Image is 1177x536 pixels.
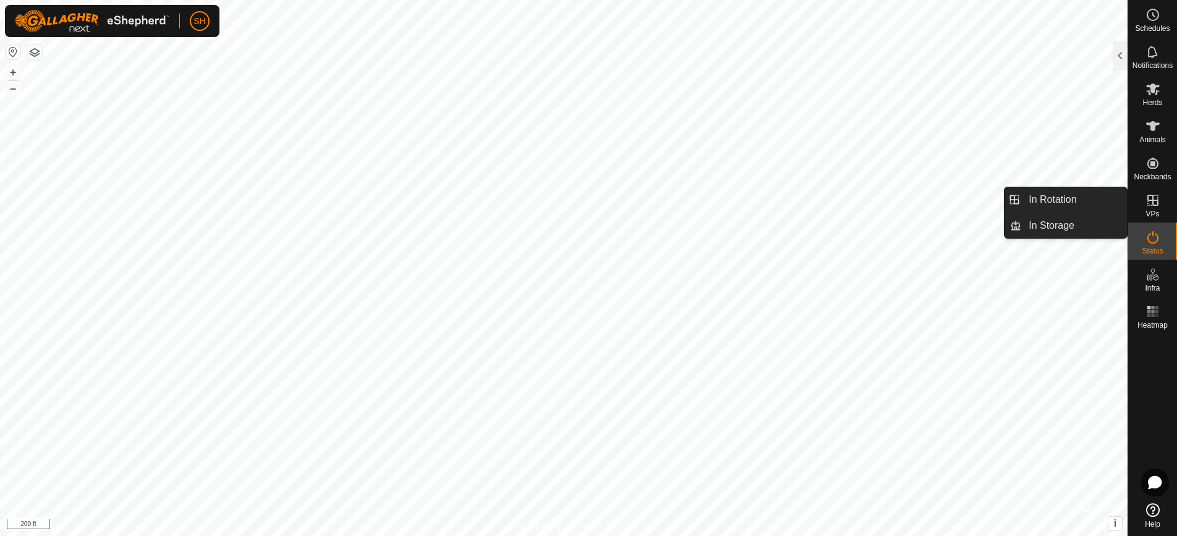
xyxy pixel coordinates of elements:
[1134,173,1171,181] span: Neckbands
[1142,247,1163,255] span: Status
[1005,213,1127,238] li: In Storage
[15,10,169,32] img: Gallagher Logo
[1021,213,1127,238] a: In Storage
[1021,187,1127,212] a: In Rotation
[6,65,20,80] button: +
[1132,62,1173,69] span: Notifications
[1145,284,1160,292] span: Infra
[1108,517,1122,530] button: i
[1142,99,1162,106] span: Herds
[576,520,613,531] a: Contact Us
[515,520,561,531] a: Privacy Policy
[1137,321,1168,329] span: Heatmap
[1029,218,1074,233] span: In Storage
[1114,518,1116,529] span: i
[193,15,205,28] span: SH
[6,81,20,96] button: –
[1145,521,1160,528] span: Help
[27,45,42,60] button: Map Layers
[1128,498,1177,533] a: Help
[1145,210,1159,218] span: VPs
[1029,192,1076,207] span: In Rotation
[1005,187,1127,212] li: In Rotation
[1139,136,1166,143] span: Animals
[1135,25,1170,32] span: Schedules
[6,45,20,59] button: Reset Map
